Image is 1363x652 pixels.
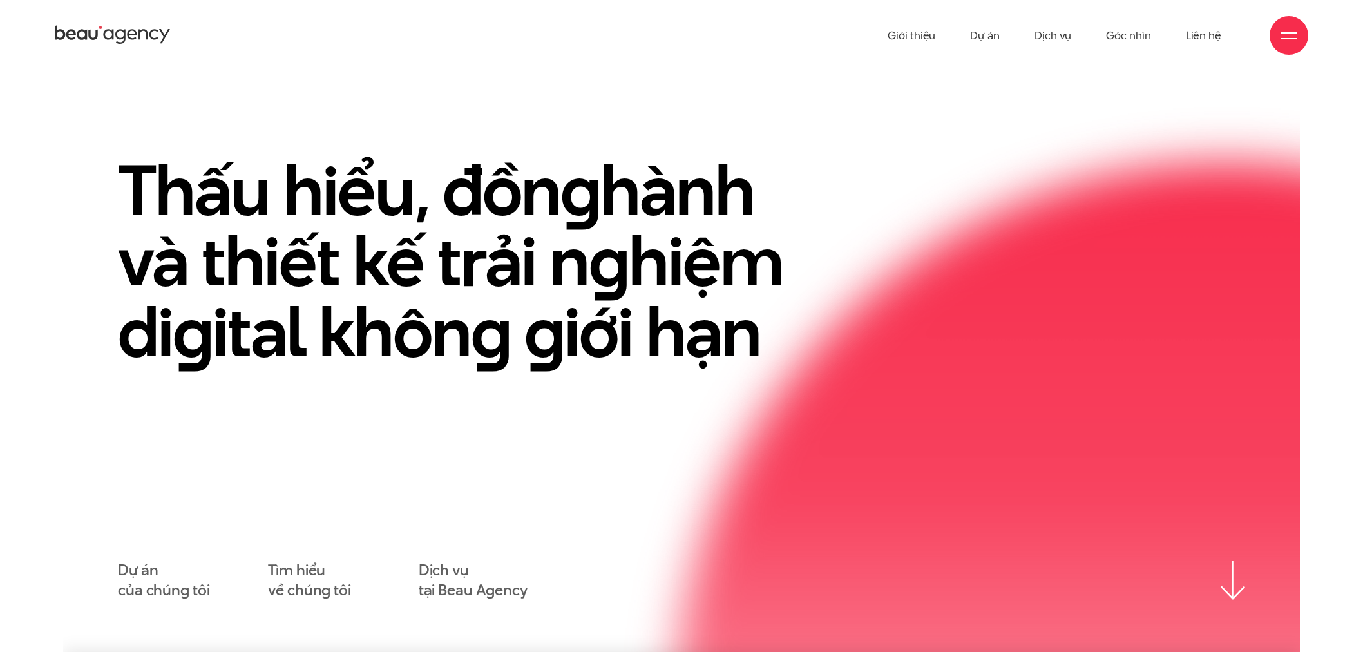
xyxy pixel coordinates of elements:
[173,283,213,380] en: g
[118,155,826,367] h1: Thấu hiểu, đồn hành và thiết kế trải n hiệm di ital khôn iới hạn
[471,283,511,380] en: g
[560,142,600,238] en: g
[589,213,629,309] en: g
[268,561,351,600] a: Tìm hiểuvề chúng tôi
[118,561,209,600] a: Dự áncủa chúng tôi
[419,561,528,600] a: Dịch vụtại Beau Agency
[524,283,564,380] en: g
